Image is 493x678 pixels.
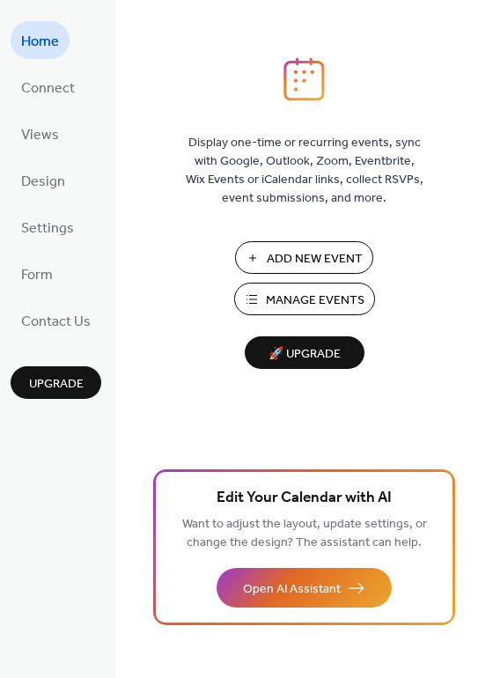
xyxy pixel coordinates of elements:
[283,57,324,101] img: logo_icon.svg
[186,134,423,208] span: Display one-time or recurring events, sync with Google, Outlook, Zoom, Eventbrite, Wix Events or ...
[21,215,74,242] span: Settings
[235,241,373,274] button: Add New Event
[11,208,85,246] a: Settings
[21,28,59,55] span: Home
[255,343,354,366] span: 🚀 Upgrade
[21,308,91,335] span: Contact Us
[182,512,427,555] span: Want to adjust the layout, update settings, or change the design? The assistant can help.
[11,161,76,199] a: Design
[21,75,75,102] span: Connect
[266,291,364,310] span: Manage Events
[234,283,375,315] button: Manage Events
[267,250,363,269] span: Add New Event
[11,366,101,399] button: Upgrade
[11,254,63,292] a: Form
[11,114,70,152] a: Views
[243,580,341,599] span: Open AI Assistant
[245,336,364,369] button: 🚀 Upgrade
[21,122,59,149] span: Views
[11,301,101,339] a: Contact Us
[21,262,53,289] span: Form
[11,21,70,59] a: Home
[217,486,392,511] span: Edit Your Calendar with AI
[217,568,392,608] button: Open AI Assistant
[11,68,85,106] a: Connect
[21,168,65,195] span: Design
[29,375,84,394] span: Upgrade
